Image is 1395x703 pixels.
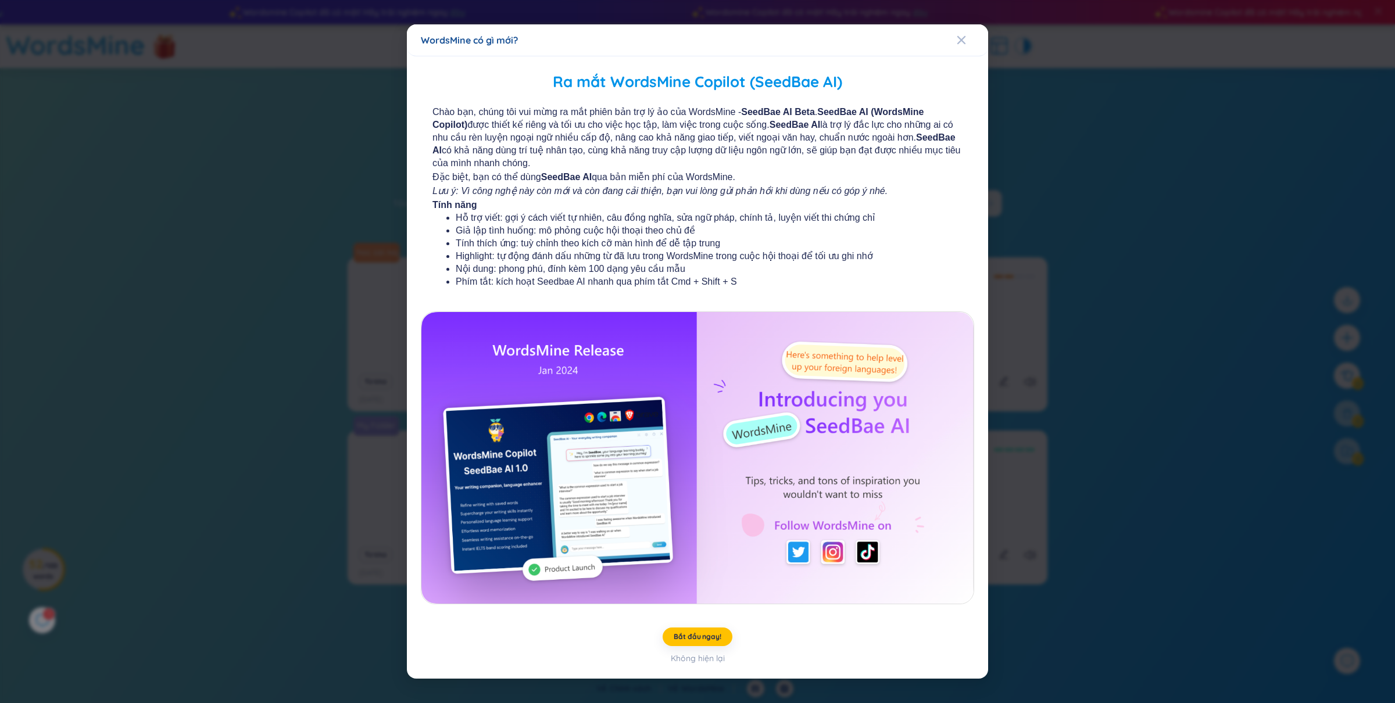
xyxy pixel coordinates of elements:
li: Phím tắt: kích hoạt Seedbae AI nhanh qua phím tắt Cmd + Shift + S [456,275,939,288]
b: Tính năng [432,200,477,210]
img: logo_orange.svg [19,19,28,28]
button: Bắt đầu ngay! [663,627,732,646]
b: SeedBae AI [432,132,956,155]
li: Nội dung: phong phú, đính kèm 100 dạng yêu cầu mẫu [456,263,939,275]
span: Đặc biệt, bạn có thể dùng qua bản miễn phí của WordsMine. [432,171,963,184]
b: SeedBae AI [541,172,592,182]
div: Domain: [DOMAIN_NAME] [30,30,128,40]
b: SeedBae AI [770,120,820,130]
i: Lưu ý: Vì công nghệ này còn mới và còn đang cải thiện, bạn vui lòng gửi phản hồi khi dùng nếu có ... [432,186,888,196]
li: Giả lập tình huống: mô phỏng cuộc hội thoại theo chủ đề [456,224,939,237]
button: Close [957,24,988,56]
div: WordsMine có gì mới? [421,34,974,46]
b: SeedBae AI Beta [741,107,815,117]
div: Không hiện lại [671,652,725,665]
div: v 4.0.25 [33,19,57,28]
img: website_grey.svg [19,30,28,40]
span: Chào bạn, chúng tôi vui mừng ra mắt phiên bản trợ lý ảo của WordsMine - . được thiết kế riêng và ... [432,106,963,170]
div: Domain Overview [44,69,104,76]
li: Highlight: tự động đánh dấu những từ đã lưu trong WordsMine trong cuộc hội thoại để tối ưu ghi nhớ [456,250,939,263]
b: SeedBae AI (WordsMine Copilot) [432,107,924,130]
h2: Ra mắt WordsMine Copilot (SeedBae AI) [421,70,974,94]
img: tab_keywords_by_traffic_grey.svg [116,67,125,77]
img: tab_domain_overview_orange.svg [31,67,41,77]
li: Hỗ trợ viết: gợi ý cách viết tự nhiên, câu đồng nghĩa, sửa ngữ pháp, chính tả, luyện viết thi chứ... [456,211,939,224]
div: Keywords by Traffic [128,69,196,76]
li: Tính thích ứng: tuỳ chỉnh theo kích cỡ màn hình để dễ tập trung [456,237,939,250]
span: Bắt đầu ngay! [674,632,721,641]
